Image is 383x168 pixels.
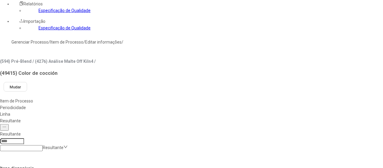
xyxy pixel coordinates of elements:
[10,85,21,89] span: Mudar
[122,40,123,44] nz-breadcrumb-separator: /
[43,145,63,150] nz-select-placeholder: Resultante
[85,40,122,44] a: Editar informações
[39,26,91,30] a: Especificação de Qualidade
[4,82,27,92] button: Mudar
[83,40,85,44] nz-breadcrumb-separator: /
[23,2,43,6] span: Relatórios
[50,40,83,44] a: Item de Processo
[39,8,91,13] a: Especificação de Qualidade
[11,40,48,44] a: Gerenciar Processo
[48,40,50,44] nz-breadcrumb-separator: /
[23,19,45,24] span: Importação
